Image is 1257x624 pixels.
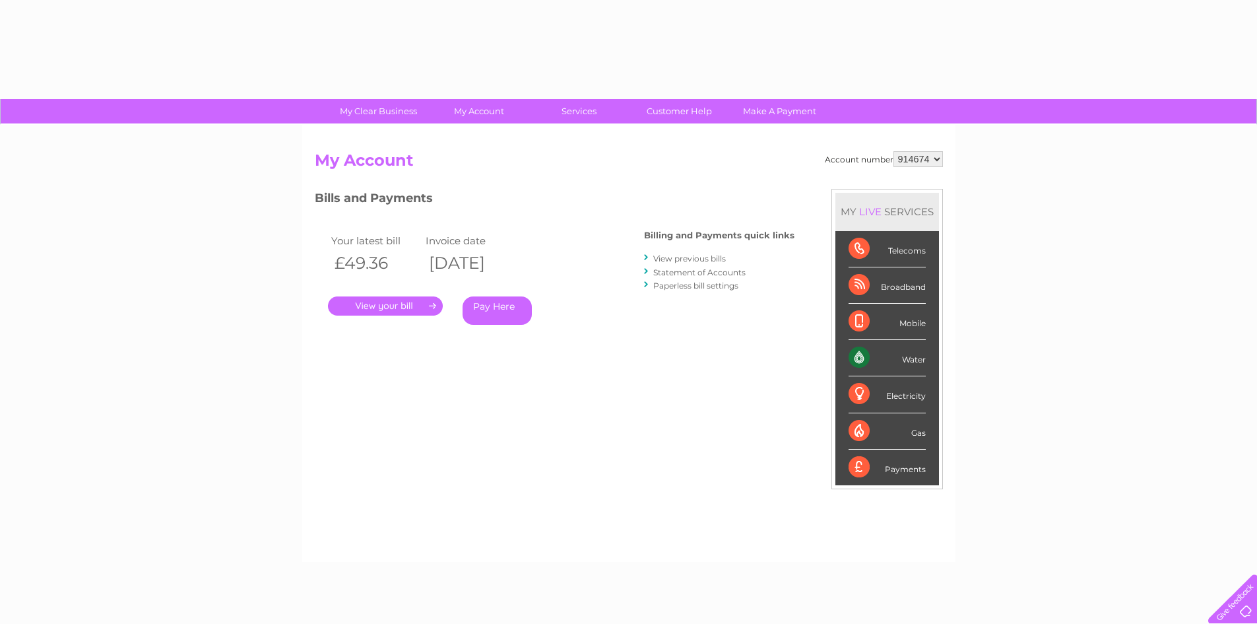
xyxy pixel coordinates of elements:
[328,250,423,277] th: £49.36
[725,99,834,123] a: Make A Payment
[653,254,726,263] a: View previous bills
[849,340,926,376] div: Water
[653,281,738,291] a: Paperless bill settings
[825,151,943,167] div: Account number
[856,205,884,218] div: LIVE
[328,296,443,316] a: .
[328,232,423,250] td: Your latest bill
[422,232,517,250] td: Invoice date
[315,151,943,176] h2: My Account
[849,304,926,340] div: Mobile
[849,267,926,304] div: Broadband
[835,193,939,230] div: MY SERVICES
[849,413,926,450] div: Gas
[525,99,633,123] a: Services
[422,250,517,277] th: [DATE]
[315,189,794,212] h3: Bills and Payments
[625,99,734,123] a: Customer Help
[424,99,533,123] a: My Account
[849,450,926,485] div: Payments
[849,376,926,413] div: Electricity
[653,267,746,277] a: Statement of Accounts
[463,296,532,325] a: Pay Here
[324,99,433,123] a: My Clear Business
[849,231,926,267] div: Telecoms
[644,230,794,240] h4: Billing and Payments quick links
